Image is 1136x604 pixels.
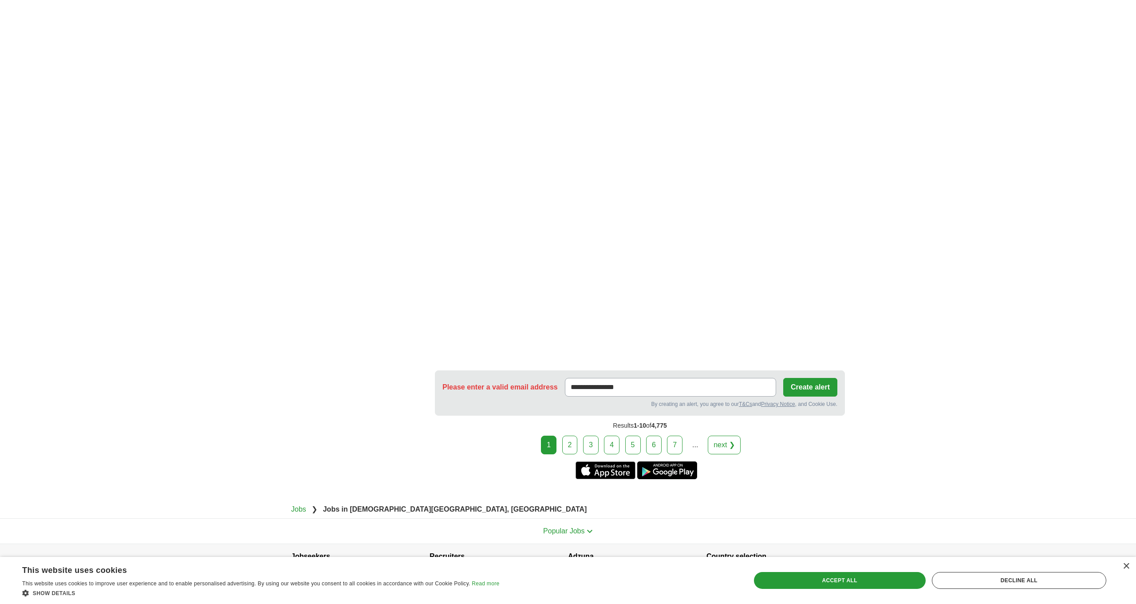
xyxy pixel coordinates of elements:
div: 1 [541,436,556,454]
a: 5 [625,436,641,454]
a: Privacy Notice [761,401,795,407]
div: This website uses cookies [22,562,477,576]
a: 6 [646,436,662,454]
div: Decline all [932,572,1106,589]
div: Accept all [754,572,926,589]
div: By creating an alert, you agree to our and , and Cookie Use. [442,400,837,408]
span: 4,775 [651,422,667,429]
div: Show details [22,588,499,597]
span: 1-10 [634,422,646,429]
div: ... [686,436,704,454]
div: Results of [435,416,845,436]
a: Get the Android app [637,461,697,479]
a: next ❯ [708,436,741,454]
span: This website uses cookies to improve user experience and to enable personalised advertising. By u... [22,580,470,587]
span: ❯ [312,505,317,513]
a: Get the iPhone app [576,461,635,479]
a: 3 [583,436,599,454]
button: Create alert [783,378,837,397]
a: 7 [667,436,682,454]
strong: Jobs in [DEMOGRAPHIC_DATA][GEOGRAPHIC_DATA], [GEOGRAPHIC_DATA] [323,505,587,513]
div: Close [1123,563,1129,570]
a: Jobs [291,505,306,513]
span: Show details [33,590,75,596]
h4: Country selection [706,544,845,569]
a: Read more, opens a new window [472,580,499,587]
img: toggle icon [587,529,593,533]
span: Popular Jobs [543,527,584,535]
a: 2 [562,436,578,454]
label: Please enter a valid email address [442,378,558,397]
a: 4 [604,436,619,454]
a: T&Cs [739,401,752,407]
